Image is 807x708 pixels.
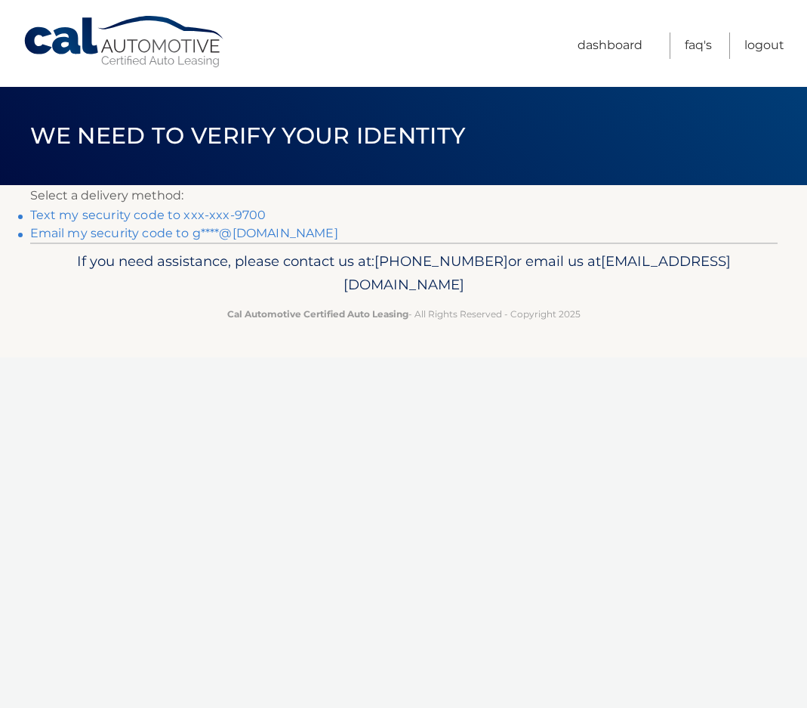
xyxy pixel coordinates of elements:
p: If you need assistance, please contact us at: or email us at [53,249,755,298]
a: Dashboard [578,32,642,59]
a: Email my security code to g****@[DOMAIN_NAME] [30,226,338,240]
p: Select a delivery method: [30,185,778,206]
a: Logout [744,32,784,59]
strong: Cal Automotive Certified Auto Leasing [227,308,408,320]
span: We need to verify your identity [30,122,466,150]
p: - All Rights Reserved - Copyright 2025 [53,306,755,322]
a: Cal Automotive [23,15,226,69]
a: FAQ's [685,32,712,59]
a: Text my security code to xxx-xxx-9700 [30,208,266,222]
span: [PHONE_NUMBER] [374,252,508,270]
